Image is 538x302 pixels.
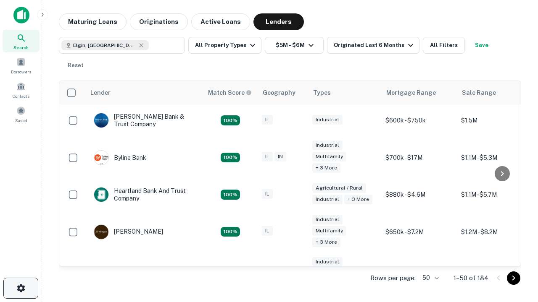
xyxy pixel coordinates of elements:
div: IL [262,115,273,125]
img: capitalize-icon.png [13,7,29,23]
button: Active Loans [191,13,250,30]
div: Types [313,88,331,98]
a: Search [3,30,40,52]
div: Lender [90,88,111,98]
span: Contacts [13,93,29,99]
td: $1.1M - $5.7M [457,179,533,211]
td: $1.5M [457,104,533,136]
a: Borrowers [3,54,40,77]
td: $1.1M - $5.3M [457,136,533,179]
div: IL [262,189,273,199]
img: picture [94,225,108,239]
div: Matching Properties: 32, hasApolloMatch: undefined [221,153,240,163]
iframe: Chat Widget [496,208,538,248]
a: Saved [3,103,40,125]
h6: Match Score [208,88,250,97]
img: picture [94,113,108,128]
td: $880k - $4.6M [381,179,457,211]
th: Types [308,81,381,104]
span: Search [13,44,29,51]
div: Agricultural / Rural [312,183,366,193]
th: Geography [258,81,308,104]
div: Matching Properties: 25, hasApolloMatch: undefined [221,190,240,200]
div: + 3 more [312,163,340,173]
td: $600k - $750k [381,104,457,136]
div: IN [274,152,286,161]
div: Industrial [312,257,343,267]
span: Elgin, [GEOGRAPHIC_DATA], [GEOGRAPHIC_DATA] [73,42,136,49]
div: Matching Properties: 42, hasApolloMatch: undefined [221,227,240,237]
div: Multifamily [312,152,346,161]
div: Industrial [312,195,343,204]
span: Borrowers [11,68,31,75]
td: $650k - $7.2M [381,211,457,253]
div: [PERSON_NAME] Bank & Trust Company [94,113,195,128]
button: Maturing Loans [59,13,127,30]
div: Mortgage Range [386,88,436,98]
th: Sale Range [457,81,533,104]
p: 1–50 of 184 [454,273,488,283]
button: All Property Types [188,37,261,54]
img: picture [94,151,108,165]
td: $700k - $17M [381,136,457,179]
div: 50 [419,272,440,284]
button: Originations [130,13,188,30]
button: Lenders [253,13,304,30]
div: + 3 more [344,195,372,204]
div: [PERSON_NAME] [94,224,163,240]
div: Sale Range [462,88,496,98]
td: $750k - $15M [381,253,457,295]
div: Originated Last 6 Months [334,40,416,50]
div: Industrial [312,141,343,150]
span: Saved [15,117,27,124]
div: Geography [263,88,295,98]
div: Capitalize uses an advanced AI algorithm to match your search with the best lender. The match sco... [208,88,252,97]
div: Industrial [312,115,343,125]
div: IL [262,152,273,161]
div: Heartland Bank And Trust Company [94,187,195,202]
div: Byline Bank [94,150,146,165]
button: Reset [62,57,89,74]
div: Industrial [312,215,343,224]
th: Capitalize uses an advanced AI algorithm to match your search with the best lender. The match sco... [203,81,258,104]
button: $5M - $6M [265,37,324,54]
div: + 3 more [312,237,340,247]
th: Mortgage Range [381,81,457,104]
button: All Filters [423,37,465,54]
a: Contacts [3,78,40,101]
p: Rows per page: [370,273,416,283]
div: Multifamily [312,226,346,236]
button: Save your search to get updates of matches that match your search criteria. [468,37,495,54]
th: Lender [85,81,203,104]
td: $1.2M - $8.2M [457,211,533,253]
img: picture [94,187,108,202]
td: $1M - $10M [457,253,533,295]
button: Originated Last 6 Months [327,37,419,54]
div: IL [262,226,273,236]
button: Go to next page [507,271,520,285]
div: Matching Properties: 21, hasApolloMatch: undefined [221,115,240,125]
